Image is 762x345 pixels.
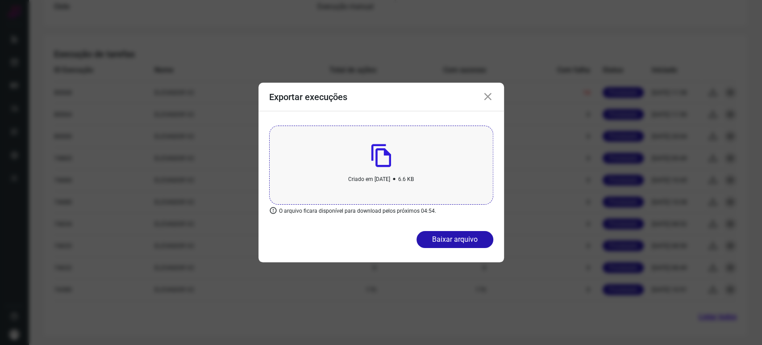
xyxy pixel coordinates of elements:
p: O arquivo ficara disponível para download pelos próximos 04:54. [269,205,436,217]
h3: Exportar execuções [269,92,347,102]
b: • [392,172,396,186]
button: Baixar arquivo [416,231,493,248]
img: File [371,144,391,167]
p: Criado em [DATE] 6.6 KB [348,172,414,186]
